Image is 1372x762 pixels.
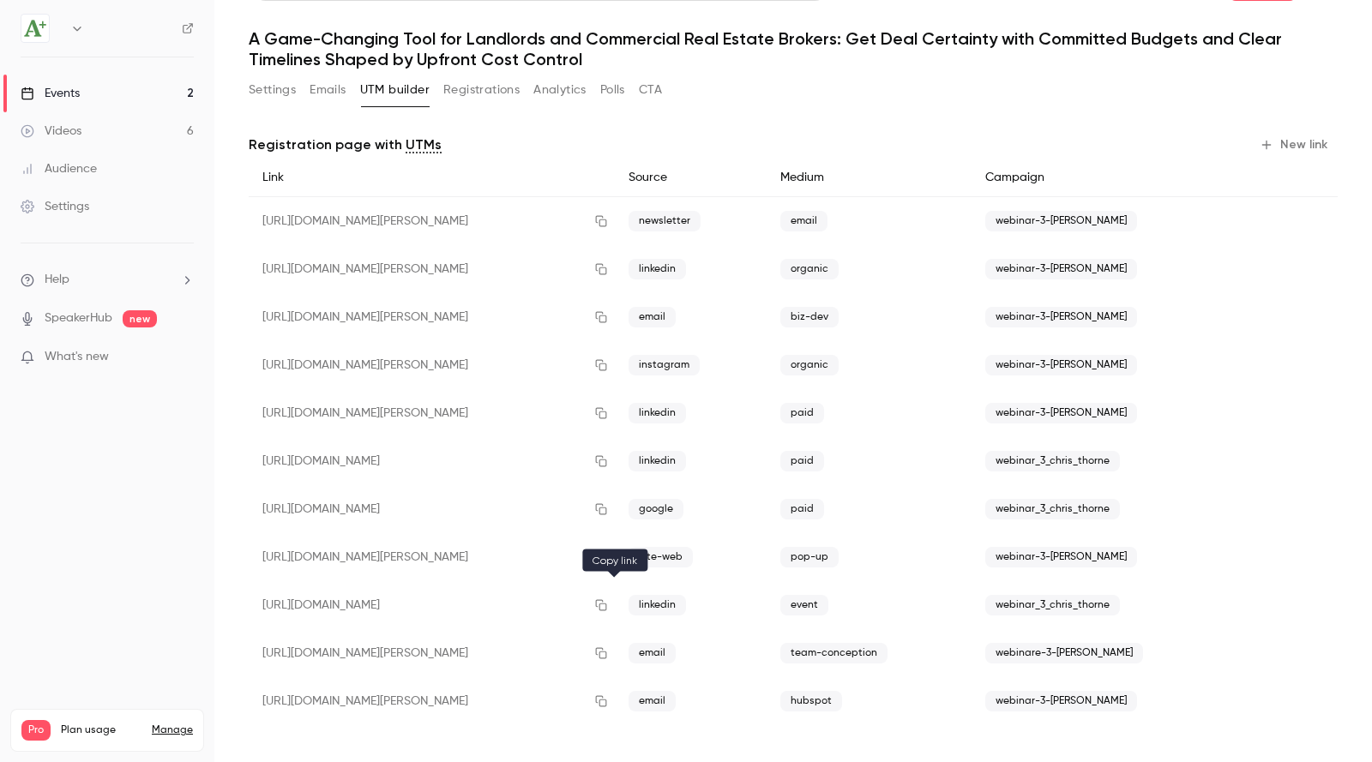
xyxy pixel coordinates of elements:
[629,691,676,711] span: email
[123,310,157,327] span: new
[152,723,193,737] a: Manage
[310,76,346,104] button: Emails
[780,355,839,375] span: organic
[21,271,194,289] li: help-dropdown-opener
[360,76,430,104] button: UTM builder
[249,293,615,341] div: [URL][DOMAIN_NAME][PERSON_NAME]
[21,85,80,102] div: Events
[985,643,1143,663] span: webinare-3-[PERSON_NAME]
[780,451,824,471] span: paid
[249,159,615,197] div: Link
[61,723,141,737] span: Plan usage
[780,211,827,231] span: email
[780,499,824,519] span: paid
[249,677,615,725] div: [URL][DOMAIN_NAME][PERSON_NAME]
[21,160,97,177] div: Audience
[600,76,625,104] button: Polls
[249,533,615,581] div: [URL][DOMAIN_NAME][PERSON_NAME]
[780,643,888,663] span: team-conception
[629,499,683,519] span: google
[443,76,520,104] button: Registrations
[249,437,615,485] div: [URL][DOMAIN_NAME]
[985,355,1137,375] span: webinar-3-[PERSON_NAME]
[45,271,69,289] span: Help
[985,259,1137,279] span: webinar-3-[PERSON_NAME]
[249,76,296,104] button: Settings
[985,691,1137,711] span: webinar-3-[PERSON_NAME]
[629,355,700,375] span: instagram
[780,595,828,615] span: event
[639,76,662,104] button: CTA
[249,245,615,293] div: [URL][DOMAIN_NAME][PERSON_NAME]
[985,547,1137,567] span: webinar-3-[PERSON_NAME]
[406,135,442,155] a: UTMs
[780,403,824,423] span: paid
[780,259,839,279] span: organic
[780,307,839,327] span: biz-dev
[21,198,89,215] div: Settings
[780,691,842,711] span: hubspot
[21,123,81,140] div: Videos
[533,76,587,104] button: Analytics
[629,547,693,567] span: site-web
[629,643,676,663] span: email
[629,403,686,423] span: linkedin
[45,309,112,327] a: SpeakerHub
[249,197,615,246] div: [URL][DOMAIN_NAME][PERSON_NAME]
[985,499,1120,519] span: webinar_3_chris_thorne
[629,307,676,327] span: email
[629,211,701,231] span: newsletter
[629,451,686,471] span: linkedin
[249,485,615,533] div: [URL][DOMAIN_NAME]
[45,348,109,366] span: What's new
[615,159,767,197] div: Source
[629,259,686,279] span: linkedin
[780,547,839,567] span: pop-up
[249,581,615,629] div: [URL][DOMAIN_NAME]
[249,135,442,155] p: Registration page with
[985,403,1137,423] span: webinar-3-[PERSON_NAME]
[249,28,1338,69] h1: A Game-Changing Tool for Landlords and Commercial Real Estate Brokers: Get Deal Certainty with Co...
[767,159,972,197] div: Medium
[21,720,51,741] span: Pro
[629,595,686,615] span: linkedin
[249,389,615,437] div: [URL][DOMAIN_NAME][PERSON_NAME]
[985,211,1137,231] span: webinar-3-[PERSON_NAME]
[249,341,615,389] div: [URL][DOMAIN_NAME][PERSON_NAME]
[985,595,1120,615] span: webinar_3_chris_thorne
[985,451,1120,471] span: webinar_3_chris_thorne
[249,629,615,677] div: [URL][DOMAIN_NAME][PERSON_NAME]
[1253,131,1338,159] button: New link
[985,307,1137,327] span: webinar-3-[PERSON_NAME]
[972,159,1254,197] div: Campaign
